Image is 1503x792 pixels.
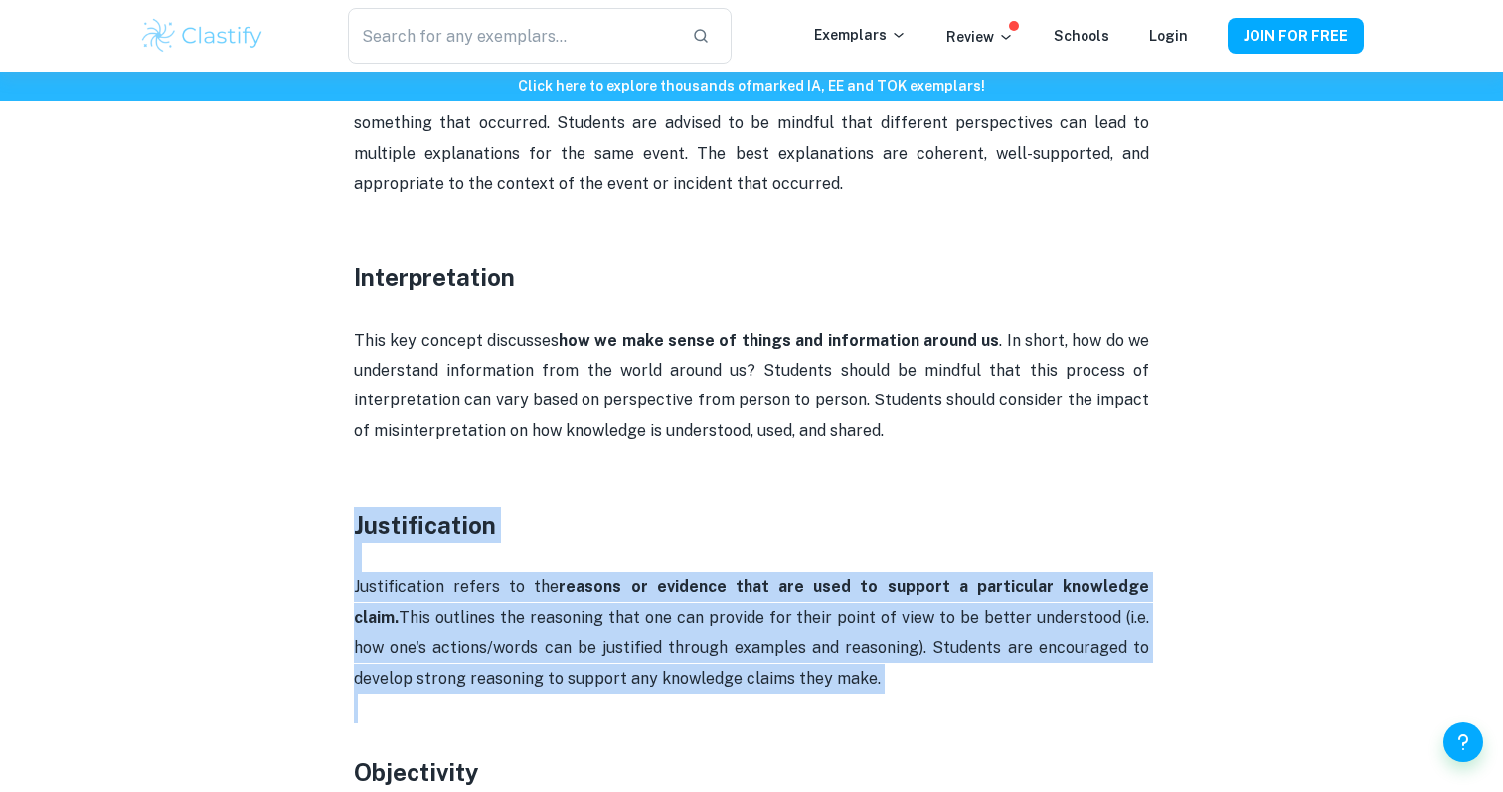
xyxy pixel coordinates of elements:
[354,577,1149,626] strong: reasons or evidence that are used to support a particular knowledge claim.
[348,8,676,64] input: Search for any exemplars...
[1054,28,1109,44] a: Schools
[559,331,999,350] strong: how we make sense of things and information around us
[354,507,1149,543] h3: Justification
[946,26,1014,48] p: Review
[547,83,1126,102] strong: making knowledge understandable by providing reasons and justifications
[139,16,265,56] img: Clastify logo
[1149,28,1188,44] a: Login
[1228,18,1364,54] button: JOIN FOR FREE
[4,76,1499,97] h6: Click here to explore thousands of marked IA, EE and TOK exemplars !
[354,79,1149,200] p: This key concept involves for something that occurred. Students are advised to be mindful that di...
[1443,722,1483,762] button: Help and Feedback
[814,24,907,46] p: Exemplars
[354,326,1149,447] p: This key concept discusses . In short, how do we understand information from the world around us?...
[354,754,1149,790] h3: Objectivity
[354,259,1149,295] h3: Interpretation
[354,572,1149,694] p: Justification refers to the This outlines the reasoning that one can provide for their point of v...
